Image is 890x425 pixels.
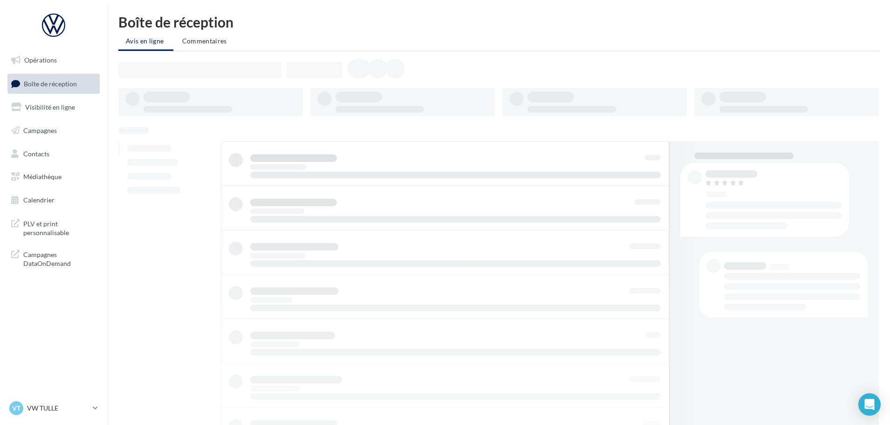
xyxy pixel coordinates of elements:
[23,248,96,268] span: Campagnes DataOnDemand
[25,103,75,111] span: Visibilité en ligne
[23,149,49,157] span: Contacts
[23,126,57,134] span: Campagnes
[23,173,62,181] span: Médiathèque
[23,196,55,204] span: Calendrier
[6,50,102,70] a: Opérations
[6,121,102,140] a: Campagnes
[6,190,102,210] a: Calendrier
[858,393,881,416] div: Open Intercom Messenger
[7,399,100,417] a: VT VW TULLE
[27,404,89,413] p: VW TULLE
[6,167,102,187] a: Médiathèque
[6,244,102,272] a: Campagnes DataOnDemand
[118,15,879,29] div: Boîte de réception
[6,144,102,164] a: Contacts
[182,37,227,45] span: Commentaires
[12,404,21,413] span: VT
[6,214,102,241] a: PLV et print personnalisable
[24,79,77,87] span: Boîte de réception
[24,56,57,64] span: Opérations
[23,217,96,237] span: PLV et print personnalisable
[6,74,102,94] a: Boîte de réception
[6,98,102,117] a: Visibilité en ligne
